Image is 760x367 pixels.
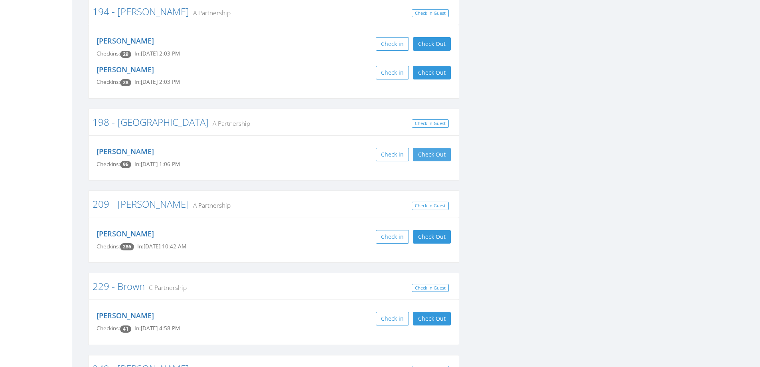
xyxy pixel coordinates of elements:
span: Checkins: [97,243,120,250]
a: [PERSON_NAME] [97,147,154,156]
button: Check in [376,312,409,325]
span: Checkins: [97,161,120,168]
button: Check Out [413,66,451,79]
a: [PERSON_NAME] [97,36,154,46]
span: Checkin count [120,325,131,333]
span: In: [DATE] 1:06 PM [134,161,180,168]
button: Check in [376,148,409,161]
a: Check In Guest [412,202,449,210]
span: Checkin count [120,243,134,250]
span: In: [DATE] 2:03 PM [134,78,180,85]
span: In: [DATE] 10:42 AM [137,243,186,250]
small: A Partnership [189,8,231,17]
a: [PERSON_NAME] [97,311,154,320]
span: Checkin count [120,161,131,168]
a: 229 - Brown [93,280,145,293]
a: 194 - [PERSON_NAME] [93,5,189,18]
small: A Partnership [209,119,250,128]
a: 209 - [PERSON_NAME] [93,197,189,210]
span: Checkin count [120,79,131,86]
small: C Partnership [145,283,187,292]
button: Check Out [413,230,451,244]
button: Check Out [413,37,451,51]
button: Check in [376,37,409,51]
span: In: [DATE] 4:58 PM [134,325,180,332]
a: 198 - [GEOGRAPHIC_DATA] [93,115,209,129]
button: Check in [376,230,409,244]
a: [PERSON_NAME] [97,65,154,74]
a: [PERSON_NAME] [97,229,154,238]
button: Check Out [413,148,451,161]
a: Check In Guest [412,284,449,292]
span: In: [DATE] 2:03 PM [134,50,180,57]
span: Checkins: [97,325,120,332]
span: Checkins: [97,78,120,85]
small: A Partnership [189,201,231,210]
button: Check in [376,66,409,79]
span: Checkins: [97,50,120,57]
a: Check In Guest [412,119,449,128]
a: Check In Guest [412,9,449,18]
button: Check Out [413,312,451,325]
span: Checkin count [120,51,131,58]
